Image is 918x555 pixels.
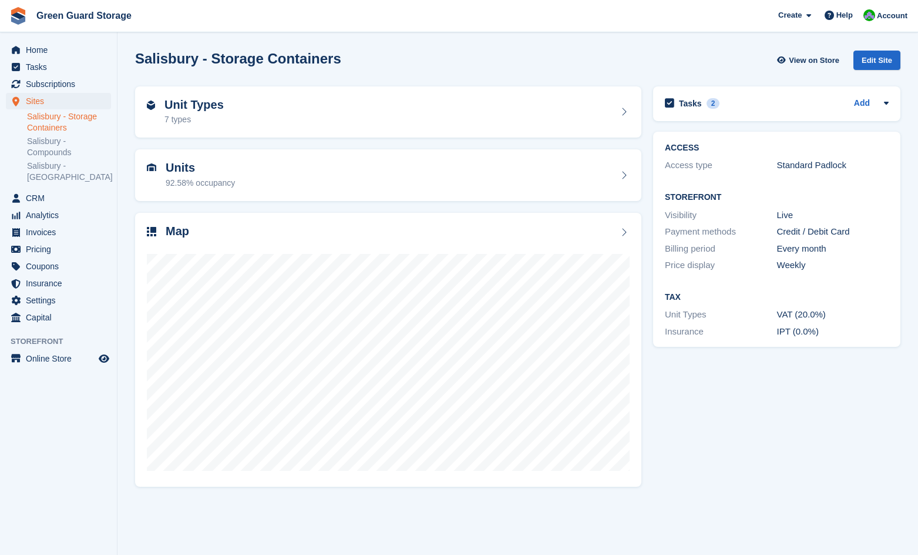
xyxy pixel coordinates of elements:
[665,209,777,222] div: Visibility
[166,177,235,189] div: 92.58% occupancy
[6,224,111,240] a: menu
[777,242,889,256] div: Every month
[679,98,702,109] h2: Tasks
[854,97,870,111] a: Add
[164,113,224,126] div: 7 types
[6,275,111,292] a: menu
[27,111,111,133] a: Salisbury - Storage Containers
[863,9,875,21] img: Jonathan Bailey
[26,224,96,240] span: Invoices
[665,159,777,172] div: Access type
[665,193,889,202] h2: Storefront
[135,86,641,138] a: Unit Types 7 types
[147,101,155,110] img: unit-type-icn-2b2737a686de81e16bb02015468b77c625bbabd49415b5ef34ead5e3b44a266d.svg
[26,190,96,206] span: CRM
[6,258,111,275] a: menu
[166,225,189,238] h2: Map
[135,213,641,487] a: Map
[6,93,111,109] a: menu
[6,42,111,58] a: menu
[135,149,641,201] a: Units 92.58% occupancy
[6,292,111,309] a: menu
[775,51,844,70] a: View on Store
[853,51,900,75] a: Edit Site
[26,292,96,309] span: Settings
[665,259,777,272] div: Price display
[26,207,96,223] span: Analytics
[777,325,889,339] div: IPT (0.0%)
[836,9,853,21] span: Help
[26,241,96,258] span: Pricing
[6,59,111,75] a: menu
[26,258,96,275] span: Coupons
[26,59,96,75] span: Tasks
[26,350,96,367] span: Online Store
[665,293,889,302] h2: Tax
[26,93,96,109] span: Sites
[877,10,907,22] span: Account
[777,308,889,322] div: VAT (20.0%)
[6,350,111,367] a: menu
[9,7,27,25] img: stora-icon-8386f47178a22dfd0bd8f6a31ec36ba5ce8667c1dd55bd0f319d3a0aa187defe.svg
[665,143,889,153] h2: ACCESS
[777,209,889,222] div: Live
[665,308,777,322] div: Unit Types
[707,98,720,109] div: 2
[665,242,777,256] div: Billing period
[6,241,111,258] a: menu
[147,163,156,172] img: unit-icn-7be61d7bf1b0ce9d3e12c5938cc71ed9869f7b940bace4675aadf7bd6d80202e.svg
[26,76,96,92] span: Subscriptions
[27,136,111,158] a: Salisbury - Compounds
[135,51,341,66] h2: Salisbury - Storage Containers
[97,352,111,366] a: Preview store
[777,259,889,272] div: Weekly
[11,336,117,347] span: Storefront
[164,98,224,112] h2: Unit Types
[26,309,96,326] span: Capital
[32,6,136,25] a: Green Guard Storage
[665,225,777,239] div: Payment methods
[778,9,802,21] span: Create
[27,161,111,183] a: Salisbury - [GEOGRAPHIC_DATA]
[777,225,889,239] div: Credit / Debit Card
[853,51,900,70] div: Edit Site
[789,55,839,66] span: View on Store
[6,309,111,326] a: menu
[147,227,156,236] img: map-icn-33ee37083ee616e46c38cad1a60f524a97daa1e2b2c8c0bc3eb3415660979fc1.svg
[6,207,111,223] a: menu
[26,275,96,292] span: Insurance
[26,42,96,58] span: Home
[777,159,889,172] div: Standard Padlock
[6,190,111,206] a: menu
[6,76,111,92] a: menu
[665,325,777,339] div: Insurance
[166,161,235,175] h2: Units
